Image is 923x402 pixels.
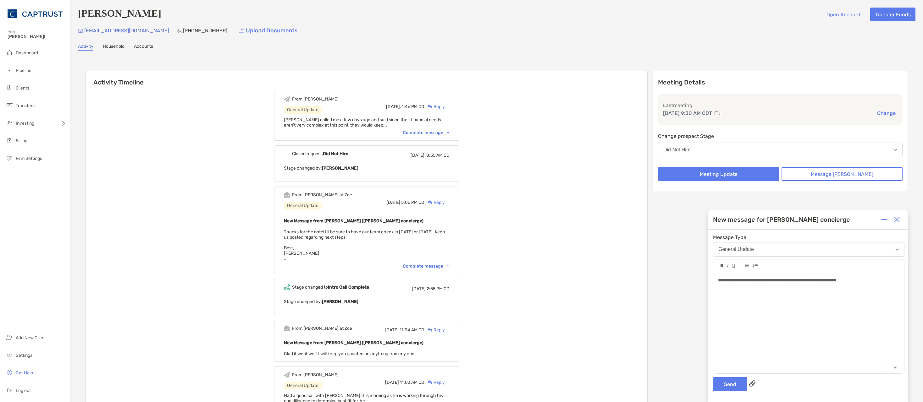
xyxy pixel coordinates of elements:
[718,247,754,252] div: General Update
[424,379,445,386] div: Reply
[713,216,850,223] div: New message for [PERSON_NAME] concierge
[103,44,124,51] a: Household
[86,71,647,86] h6: Activity Timeline
[292,192,352,198] div: From [PERSON_NAME] at Zoe
[782,167,903,181] button: Message [PERSON_NAME]
[713,234,904,240] span: Message Type
[402,104,424,109] span: 1:46 PM CD
[663,109,712,117] p: [DATE] 9:30 AM CDT
[16,156,42,161] span: Firm Settings
[6,154,13,162] img: firm-settings icon
[403,263,450,269] div: Complete message
[427,286,450,291] span: 2:55 PM CD
[235,24,302,37] a: Upload Documents
[749,380,755,387] img: paperclip attachments
[322,299,358,304] b: [PERSON_NAME]
[284,96,290,102] img: Event icon
[424,103,445,110] div: Reply
[284,382,322,389] div: General Update
[134,44,153,51] a: Accounts
[821,8,865,21] button: Open Account
[8,34,66,39] span: [PERSON_NAME]!
[886,363,904,373] p: 75
[16,103,35,108] span: Transfers
[424,199,445,206] div: Reply
[16,353,32,358] span: Settings
[16,85,29,91] span: Clients
[412,286,426,291] span: [DATE]
[447,265,450,267] img: Chevron icon
[284,117,441,128] span: [PERSON_NAME] called me a few days ago and said since their financial needs aren't very complex a...
[658,79,903,86] p: Meeting Details
[292,372,339,378] div: From [PERSON_NAME]
[16,335,46,340] span: Add New Client
[8,3,63,25] img: CAPTRUST Logo
[284,202,322,209] div: General Update
[870,8,915,21] button: Transfer Funds
[6,119,13,127] img: investing icon
[6,334,13,341] img: add_new_client icon
[16,370,33,376] span: Get Help
[428,105,432,109] img: Reply icon
[6,49,13,56] img: dashboard icon
[328,285,369,290] b: Intro Call Complete
[292,326,352,331] div: From [PERSON_NAME] at Zoe
[78,29,83,33] img: Email Icon
[403,130,450,135] div: Complete message
[732,264,735,268] img: Editor control icon
[292,151,348,156] div: Closed request,
[284,372,290,378] img: Event icon
[284,164,450,172] p: Stage changed by:
[713,377,747,391] button: Send
[721,264,723,267] img: Editor control icon
[727,264,728,267] img: Editor control icon
[875,110,898,117] button: Change
[658,143,903,157] button: Did Not Hire
[284,325,290,331] img: Event icon
[177,28,182,33] img: Phone Icon
[284,151,290,157] img: Event icon
[322,166,358,171] b: [PERSON_NAME]
[16,121,34,126] span: Investing
[292,285,369,290] div: Stage changed to
[428,328,432,332] img: Reply icon
[292,96,339,102] div: From [PERSON_NAME]
[6,101,13,109] img: transfers icon
[426,153,450,158] span: 8:55 AM CD
[84,27,169,35] p: [EMAIL_ADDRESS][DOMAIN_NAME]
[6,84,13,91] img: clients icon
[16,50,38,56] span: Dashboard
[284,229,445,261] span: Thanks for the note! I’ll be sure to have our team check in [DATE] or [DATE]. Keep us posted rega...
[78,44,93,51] a: Activity
[411,153,425,158] span: [DATE],
[893,149,897,151] img: Open dropdown arrow
[428,380,432,384] img: Reply icon
[745,264,749,267] img: Editor control icon
[658,132,903,140] p: Change prospect Stage
[400,380,424,385] span: 11:03 AM CD
[284,192,290,198] img: Event icon
[16,68,31,73] span: Pipeline
[385,380,399,385] span: [DATE]
[663,147,691,153] div: Did Not Hire
[284,298,450,306] p: Stage changed by:
[428,200,432,204] img: Reply icon
[6,137,13,144] img: billing icon
[6,386,13,394] img: logout icon
[6,66,13,74] img: pipeline icon
[895,248,899,251] img: Open dropdown arrow
[386,104,401,109] span: [DATE],
[386,200,400,205] span: [DATE]
[663,101,898,109] p: Last meeting
[713,242,904,257] button: General Update
[658,167,779,181] button: Meeting Update
[881,216,887,223] img: Expand or collapse
[6,351,13,359] img: settings icon
[894,216,900,223] img: Close
[284,340,423,345] b: New Message from [PERSON_NAME] ([PERSON_NAME] concierge)
[284,218,423,224] b: New Message from [PERSON_NAME] ([PERSON_NAME] concierge)
[239,29,244,33] img: button icon
[424,327,445,333] div: Reply
[16,138,27,144] span: Billing
[323,151,348,156] b: Did Not Hire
